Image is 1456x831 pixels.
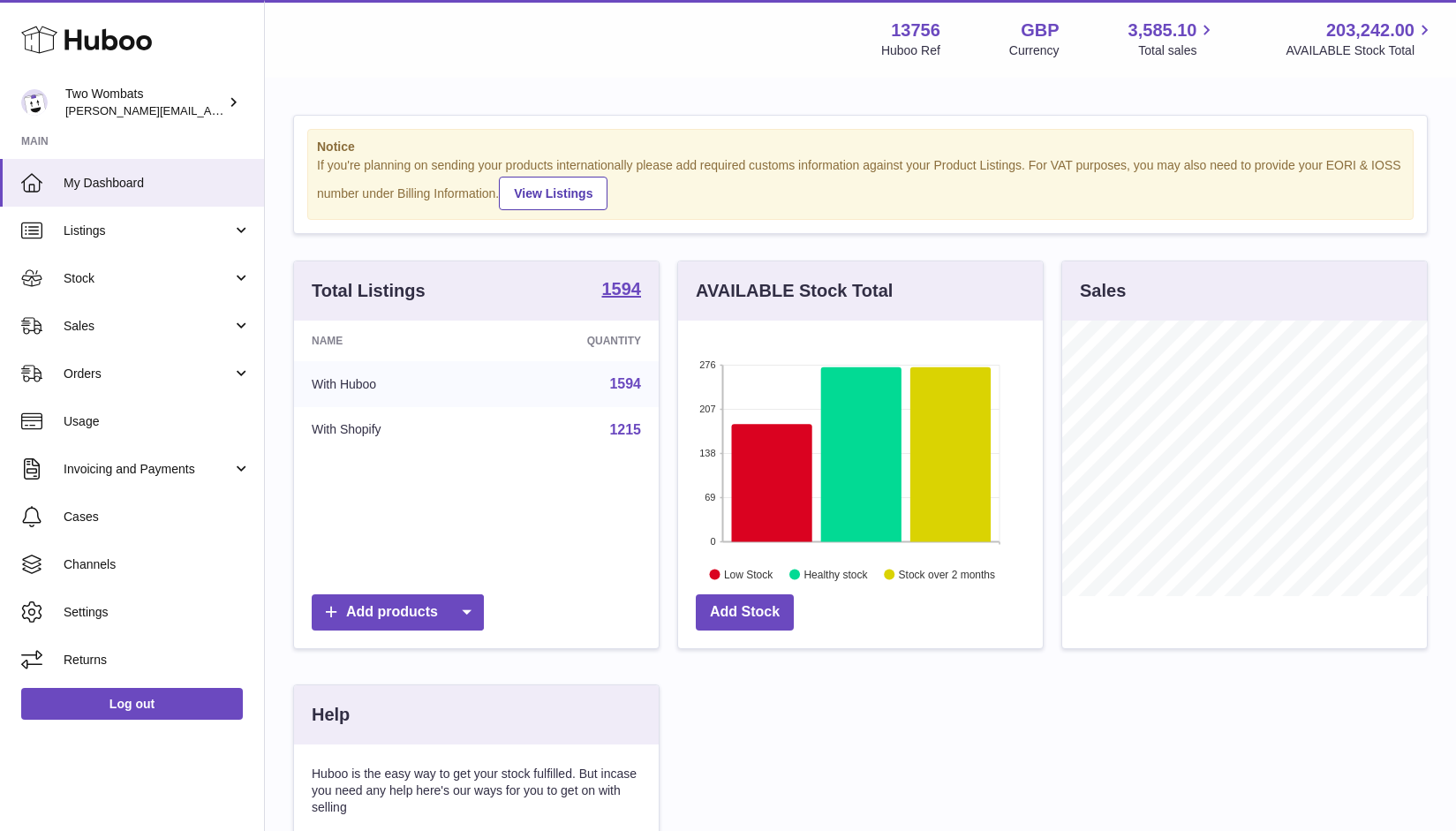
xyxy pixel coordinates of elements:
[21,89,48,116] img: philip.carroll@twowombats.com
[317,157,1404,210] div: If you're planning on sending your products internationally please add required customs informati...
[602,280,642,298] strong: 1594
[64,223,232,239] span: Listings
[64,366,232,382] span: Orders
[602,280,642,301] a: 1594
[1128,19,1197,42] span: 3,585.10
[64,509,251,525] span: Cases
[294,321,491,361] th: Name
[803,568,868,580] text: Healthy stock
[699,404,715,414] text: 207
[64,652,251,669] span: Returns
[64,461,232,478] span: Invoicing and Payments
[1286,42,1435,59] span: AVAILABLE Stock Total
[312,766,641,816] p: Huboo is the easy way to get your stock fulfilled. But incase you need any help here's our ways f...
[881,42,940,59] div: Huboo Ref
[64,556,251,573] span: Channels
[609,422,641,437] a: 1215
[312,594,484,631] a: Add products
[294,407,491,453] td: With Shopify
[1138,42,1217,59] span: Total sales
[317,139,1404,155] strong: Notice
[312,703,350,727] h3: Help
[499,177,607,210] a: View Listings
[696,594,794,631] a: Add Stock
[696,279,893,303] h3: AVAILABLE Stock Total
[1286,19,1435,59] a: 203,242.00 AVAILABLE Stock Total
[1080,279,1126,303] h3: Sales
[64,604,251,621] span: Settings
[710,536,715,547] text: 0
[699,359,715,370] text: 276
[64,270,232,287] span: Stock
[21,688,243,720] a: Log out
[65,103,449,117] span: [PERSON_NAME][EMAIL_ADDRESS][PERSON_NAME][DOMAIN_NAME]
[891,19,940,42] strong: 13756
[312,279,426,303] h3: Total Listings
[1009,42,1060,59] div: Currency
[699,448,715,458] text: 138
[1021,19,1059,42] strong: GBP
[705,492,715,502] text: 69
[64,413,251,430] span: Usage
[64,318,232,335] span: Sales
[1326,19,1415,42] span: 203,242.00
[65,86,224,119] div: Two Wombats
[294,361,491,407] td: With Huboo
[64,175,251,192] span: My Dashboard
[1128,19,1218,59] a: 3,585.10 Total sales
[491,321,659,361] th: Quantity
[724,568,773,580] text: Low Stock
[609,376,641,391] a: 1594
[899,568,995,580] text: Stock over 2 months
